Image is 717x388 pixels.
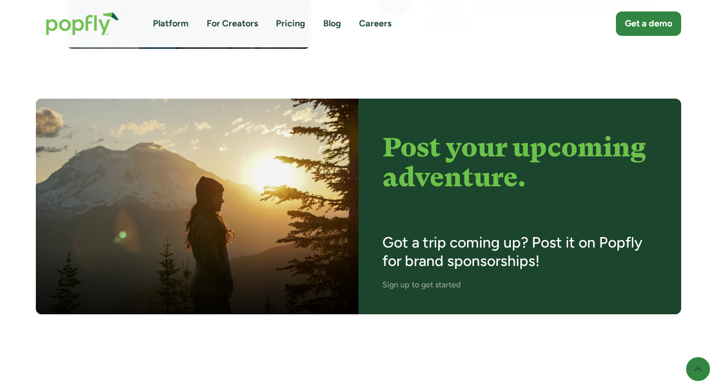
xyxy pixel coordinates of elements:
[616,11,681,36] a: Get a demo
[625,17,672,30] div: Get a demo
[36,2,129,45] a: home
[382,233,657,270] h3: Got a trip coming up? Post it on Popfly for brand sponsorships!
[382,280,461,289] a: Sign up to get started
[276,17,305,30] a: Pricing
[207,17,258,30] a: For Creators
[323,17,341,30] a: Blog
[359,17,391,30] a: Careers
[382,132,657,192] h4: Post your upcoming adventure.
[153,17,189,30] a: Platform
